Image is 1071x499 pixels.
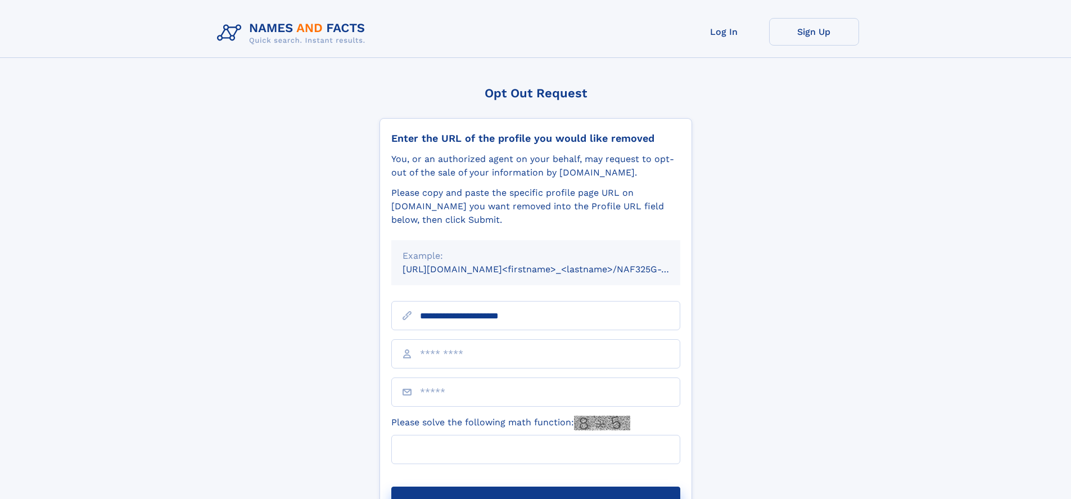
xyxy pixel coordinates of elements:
img: Logo Names and Facts [213,18,374,48]
div: Opt Out Request [379,86,692,100]
div: Please copy and paste the specific profile page URL on [DOMAIN_NAME] you want removed into the Pr... [391,186,680,227]
div: Enter the URL of the profile you would like removed [391,132,680,145]
div: You, or an authorized agent on your behalf, may request to opt-out of the sale of your informatio... [391,152,680,179]
div: Example: [403,249,669,263]
label: Please solve the following math function: [391,416,630,430]
a: Sign Up [769,18,859,46]
a: Log In [679,18,769,46]
small: [URL][DOMAIN_NAME]<firstname>_<lastname>/NAF325G-xxxxxxxx [403,264,702,275]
